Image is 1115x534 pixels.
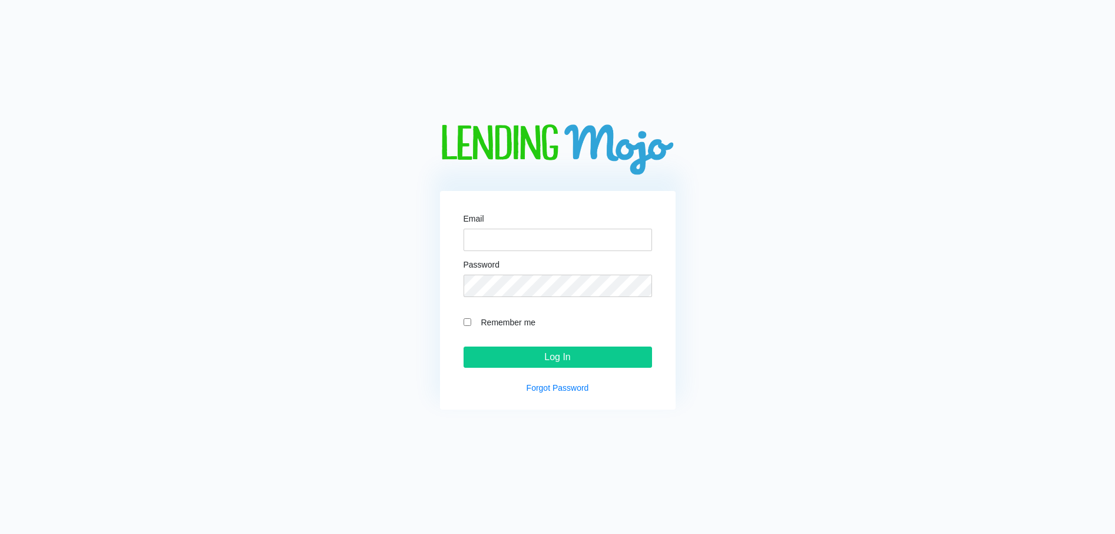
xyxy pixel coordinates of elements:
[464,261,499,269] label: Password
[464,215,484,223] label: Email
[440,124,676,177] img: logo-big.png
[464,347,652,368] input: Log In
[475,315,652,329] label: Remember me
[527,383,589,393] a: Forgot Password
